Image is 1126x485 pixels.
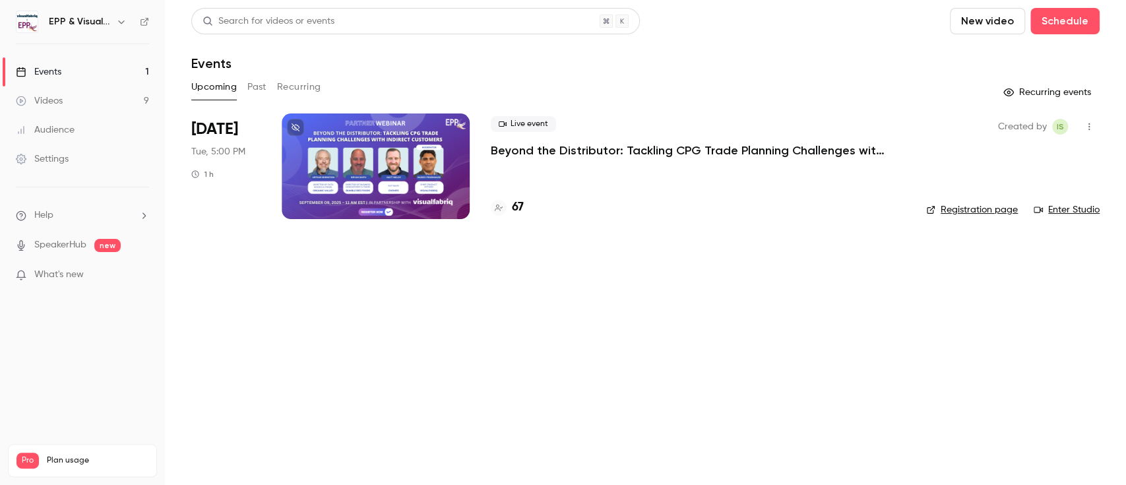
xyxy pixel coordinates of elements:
[491,143,887,158] a: Beyond the Distributor: Tackling CPG Trade Planning Challenges with Indirect Customers
[16,453,39,469] span: Pro
[1034,203,1100,216] a: Enter Studio
[191,169,214,179] div: 1 h
[1030,8,1100,34] button: Schedule
[203,15,334,28] div: Search for videos or events
[1057,119,1064,135] span: IS
[16,94,63,108] div: Videos
[34,238,86,252] a: SpeakerHub
[16,209,149,222] li: help-dropdown-opener
[926,203,1018,216] a: Registration page
[247,77,266,98] button: Past
[16,123,75,137] div: Audience
[191,145,245,158] span: Tue, 5:00 PM
[94,239,121,252] span: new
[277,77,321,98] button: Recurring
[491,116,556,132] span: Live event
[34,268,84,282] span: What's new
[47,455,148,466] span: Plan usage
[16,65,61,79] div: Events
[491,199,524,216] a: 67
[16,152,69,166] div: Settings
[1052,119,1068,135] span: Itamar Seligsohn
[191,113,261,219] div: Sep 9 Tue, 11:00 AM (America/New York)
[950,8,1025,34] button: New video
[34,209,53,222] span: Help
[16,11,38,32] img: EPP & Visualfabriq
[512,199,524,216] h4: 67
[997,82,1100,103] button: Recurring events
[191,55,232,71] h1: Events
[49,15,111,28] h6: EPP & Visualfabriq
[998,119,1047,135] span: Created by
[191,119,238,140] span: [DATE]
[191,77,237,98] button: Upcoming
